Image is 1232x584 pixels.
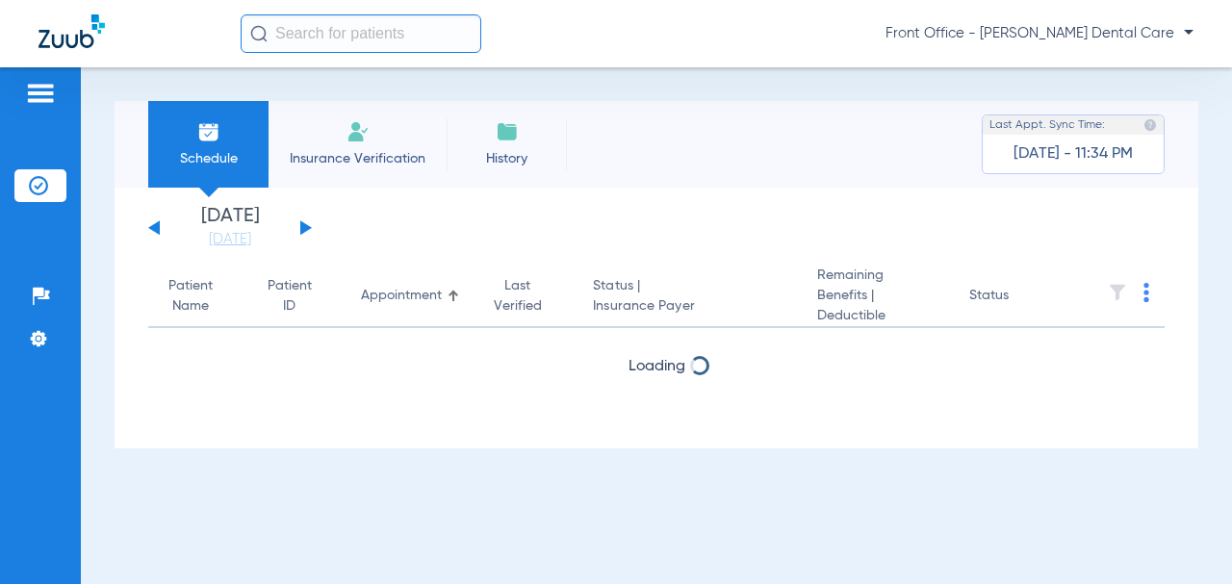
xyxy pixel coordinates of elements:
img: Zuub Logo [38,14,105,48]
a: [DATE] [172,230,288,249]
img: Schedule [197,120,220,143]
img: Manual Insurance Verification [346,120,370,143]
span: [DATE] - 11:34 PM [1014,144,1133,164]
div: Patient Name [164,276,218,317]
span: Insurance Verification [283,149,432,168]
div: Patient Name [164,276,236,317]
span: Last Appt. Sync Time: [989,115,1105,135]
div: Patient ID [267,276,313,317]
div: Patient ID [267,276,330,317]
span: History [461,149,552,168]
th: Remaining Benefits | [802,266,954,328]
iframe: Chat Widget [1136,492,1232,584]
span: Front Office - [PERSON_NAME] Dental Care [885,24,1193,43]
li: [DATE] [172,207,288,249]
span: Deductible [817,306,938,326]
span: Loading [629,359,685,374]
input: Search for patients [241,14,481,53]
img: History [496,120,519,143]
div: Last Verified [491,276,563,317]
img: last sync help info [1143,118,1157,132]
img: filter.svg [1108,283,1127,302]
img: Search Icon [250,25,268,42]
div: Last Verified [491,276,546,317]
div: Appointment [361,286,460,306]
span: Insurance Payer [593,296,785,317]
span: Schedule [163,149,254,168]
div: Appointment [361,286,442,306]
th: Status [954,266,1084,328]
img: group-dot-blue.svg [1143,283,1149,302]
th: Status | [577,266,801,328]
img: hamburger-icon [25,82,56,105]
